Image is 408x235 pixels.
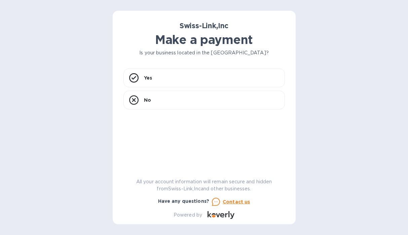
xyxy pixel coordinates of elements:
p: Yes [144,75,152,81]
b: Swiss-Link,Inc [180,21,229,30]
b: Have any questions? [158,198,210,204]
p: Powered by [174,211,202,219]
u: Contact us [223,199,250,204]
p: Is your business located in the [GEOGRAPHIC_DATA]? [123,49,285,56]
p: No [144,97,151,103]
h1: Make a payment [123,33,285,47]
p: All your account information will remain secure and hidden from Swiss-Link,Inc and other businesses. [123,178,285,192]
